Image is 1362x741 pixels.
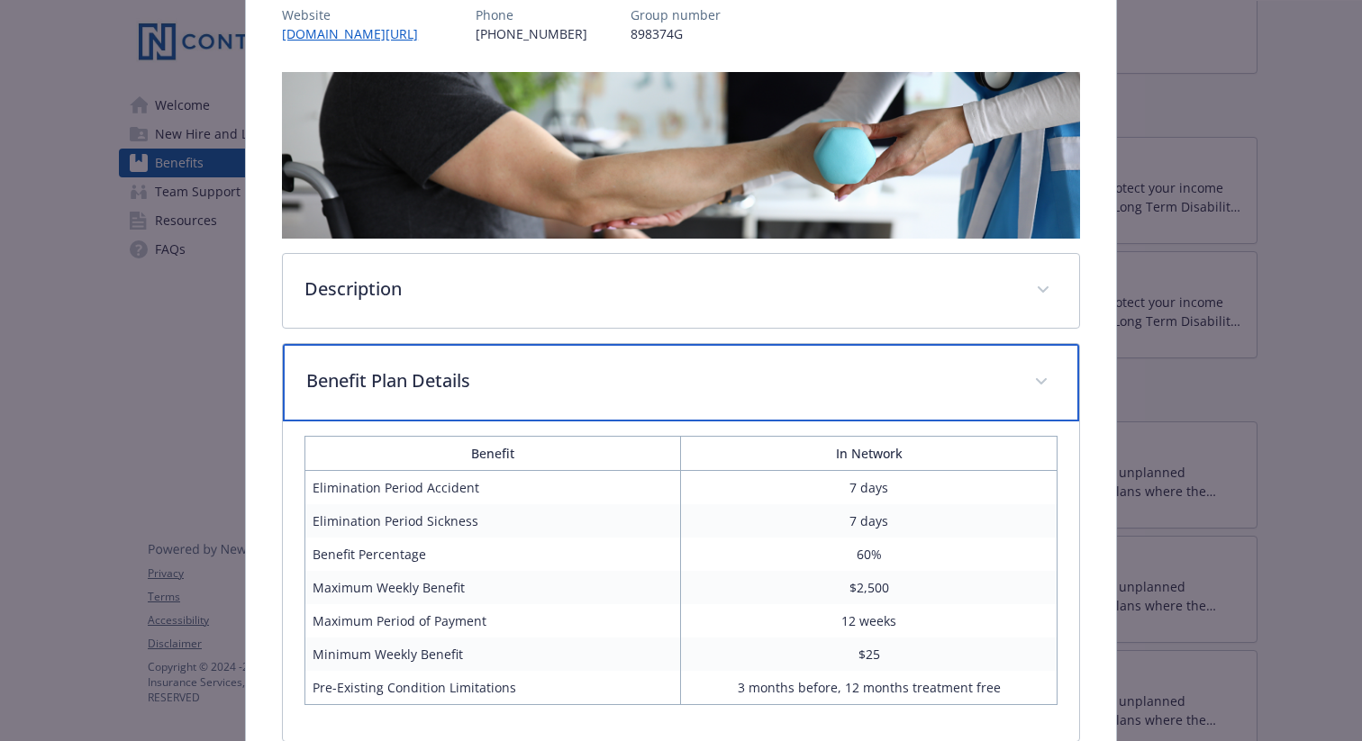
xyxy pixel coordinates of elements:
td: Maximum Period of Payment [305,604,681,637]
td: $25 [681,637,1057,671]
p: Group number [631,5,721,24]
td: Pre-Existing Condition Limitations [305,671,681,705]
p: Benefit Plan Details [306,367,1012,394]
td: 60% [681,538,1057,571]
div: Benefit Plan Details [283,421,1079,741]
td: Elimination Period Accident [305,470,681,504]
th: Benefit [305,436,681,470]
td: Minimum Weekly Benefit [305,637,681,671]
td: Benefit Percentage [305,538,681,571]
td: 12 weeks [681,604,1057,637]
div: Description [283,254,1079,328]
td: 7 days [681,504,1057,538]
td: Maximum Weekly Benefit [305,571,681,604]
td: Elimination Period Sickness [305,504,681,538]
td: 3 months before, 12 months treatment free [681,671,1057,705]
div: Benefit Plan Details [283,344,1079,421]
th: In Network [681,436,1057,470]
p: [PHONE_NUMBER] [476,24,587,43]
img: banner [282,72,1080,239]
td: $2,500 [681,571,1057,604]
p: Description [304,276,1014,303]
p: Phone [476,5,587,24]
td: 7 days [681,470,1057,504]
a: [DOMAIN_NAME][URL] [282,25,432,42]
p: 898374G [631,24,721,43]
p: Website [282,5,432,24]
